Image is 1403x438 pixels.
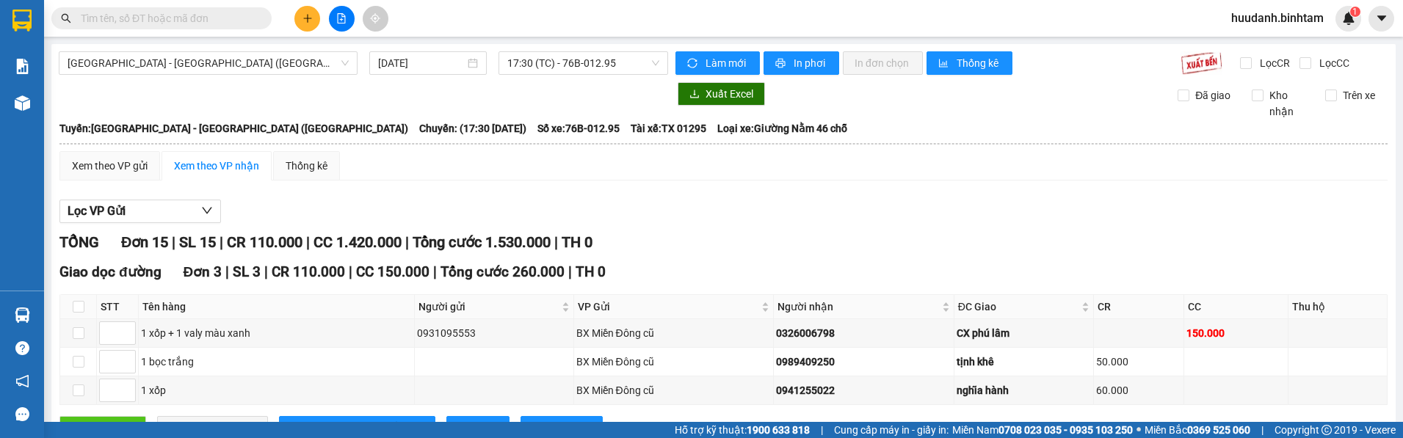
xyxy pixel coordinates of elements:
[1184,295,1288,319] th: CC
[775,58,788,70] span: printer
[306,233,310,251] span: |
[576,325,772,341] div: BX Miền Đông cũ
[938,58,951,70] span: bar-chart
[378,55,465,71] input: 12/10/2025
[68,52,349,74] span: Sài Gòn - Quảng Ngãi (Vạn Phúc)
[59,200,221,223] button: Lọc VP Gửi
[821,422,823,438] span: |
[1322,425,1332,435] span: copyright
[706,55,748,71] span: Làm mới
[1368,6,1394,32] button: caret-down
[1337,87,1381,103] span: Trên xe
[843,51,923,75] button: In đơn chọn
[706,86,753,102] span: Xuất Excel
[72,158,148,174] div: Xem theo VP gửi
[957,55,1001,71] span: Thống kê
[1186,325,1286,341] div: 150.000
[834,422,949,438] span: Cung cấp máy in - giấy in:
[1264,87,1315,120] span: Kho nhận
[313,233,402,251] span: CC 1.420.000
[264,263,268,280] span: |
[179,233,216,251] span: SL 15
[687,58,700,70] span: sync
[1096,354,1181,370] div: 50.000
[957,325,1091,341] div: CX phú lâm
[201,205,213,216] span: down
[675,422,810,438] span: Hỗ trợ kỹ thuật:
[1254,55,1292,71] span: Lọc CR
[776,354,951,370] div: 0989409250
[184,263,222,280] span: Đơn 3
[562,233,592,251] span: TH 0
[307,420,424,436] span: [PERSON_NAME] sắp xếp
[574,319,775,348] td: BX Miền Đông cũ
[1375,12,1388,25] span: caret-down
[1352,7,1357,17] span: 1
[1136,427,1141,433] span: ⚪️
[998,424,1133,436] strong: 0708 023 035 - 0935 103 250
[441,263,565,280] span: Tổng cước 260.000
[121,233,168,251] span: Đơn 15
[15,374,29,388] span: notification
[413,233,551,251] span: Tổng cước 1.530.000
[537,120,620,136] span: Số xe: 76B-012.95
[678,82,765,106] button: downloadXuất Excel
[139,295,415,319] th: Tên hàng
[12,10,32,32] img: logo-vxr
[578,299,759,315] span: VP Gửi
[172,233,175,251] span: |
[59,233,99,251] span: TỔNG
[349,263,352,280] span: |
[141,382,412,398] div: 1 xốp
[576,263,606,280] span: TH 0
[1145,422,1250,438] span: Miền Bắc
[417,325,571,341] div: 0931095553
[777,299,939,315] span: Người nhận
[363,6,388,32] button: aim
[97,295,139,319] th: STT
[81,10,254,26] input: Tìm tên, số ĐT hoặc mã đơn
[574,376,775,405] td: BX Miền Đông cũ
[1187,424,1250,436] strong: 0369 525 060
[302,13,313,23] span: plus
[1181,51,1222,75] img: 9k=
[370,13,380,23] span: aim
[568,263,572,280] span: |
[329,6,355,32] button: file-add
[1313,55,1352,71] span: Lọc CC
[294,6,320,32] button: plus
[227,233,302,251] span: CR 110.000
[794,55,827,71] span: In phơi
[59,123,408,134] b: Tuyến: [GEOGRAPHIC_DATA] - [GEOGRAPHIC_DATA] ([GEOGRAPHIC_DATA])
[957,354,1091,370] div: tịnh khê
[418,299,559,315] span: Người gửi
[764,51,839,75] button: printerIn phơi
[15,95,30,111] img: warehouse-icon
[15,341,29,355] span: question-circle
[576,354,772,370] div: BX Miền Đông cũ
[1189,87,1236,103] span: Đã giao
[957,382,1091,398] div: nghĩa hành
[433,263,437,280] span: |
[717,120,847,136] span: Loại xe: Giường Nằm 46 chỗ
[233,263,261,280] span: SL 3
[1219,9,1335,27] span: huudanh.binhtam
[1350,7,1360,17] sup: 1
[336,13,347,23] span: file-add
[576,382,772,398] div: BX Miền Đông cũ
[1261,422,1264,438] span: |
[474,420,498,436] span: In DS
[548,420,591,436] span: In biên lai
[15,407,29,421] span: message
[225,263,229,280] span: |
[689,89,700,101] span: download
[1096,382,1181,398] div: 60.000
[952,422,1133,438] span: Miền Nam
[776,382,951,398] div: 0941255022
[747,424,810,436] strong: 1900 633 818
[272,263,345,280] span: CR 110.000
[405,233,409,251] span: |
[675,51,760,75] button: syncLàm mới
[927,51,1012,75] button: bar-chartThống kê
[59,263,162,280] span: Giao dọc đường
